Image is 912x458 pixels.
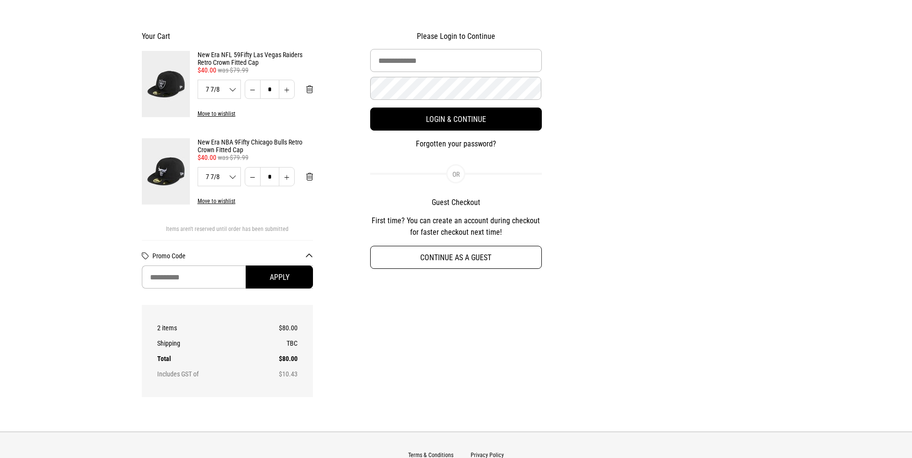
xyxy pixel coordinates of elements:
button: Move to wishlist [190,110,236,117]
th: 2 items [157,320,254,336]
th: Shipping [157,336,254,351]
input: Password [370,77,541,100]
span: was $79.99 [218,154,249,161]
button: Remove from cart [299,80,321,99]
input: Promo Code [142,265,313,289]
th: Includes GST of [157,366,254,382]
iframe: Customer reviews powered by Trustpilot [599,32,770,200]
button: Decrease quantity [245,80,261,99]
button: Increase quantity [279,80,295,99]
button: Increase quantity [279,167,295,186]
h2: Guest Checkout [370,198,542,207]
input: Quantity [260,80,279,99]
img: New Era NBA 9Fifty Chicago Bulls Retro Crown Fitted Cap [142,138,190,205]
div: Items aren't reserved until order has been submitted [142,226,313,240]
p: First time? You can create an account during checkout for faster checkout next time! [370,215,542,238]
a: New Era NBA 9Fifty Chicago Bulls Retro Crown Fitted Cap [198,138,313,154]
button: Remove from cart [299,167,321,186]
button: Promo Code [152,252,313,260]
button: Move to wishlist [190,198,236,205]
button: Decrease quantity [245,167,261,186]
input: Email Address [370,49,542,72]
button: Open LiveChat chat widget [8,4,37,33]
span: 7 7/8 [198,173,241,180]
th: Total [157,351,254,366]
img: New Era NFL 59Fifty Las Vegas Raiders Retro Crown Fitted Cap [142,51,190,117]
span: $40.00 [198,66,216,74]
span: was $79.99 [218,66,249,74]
td: $80.00 [254,320,298,336]
td: $80.00 [254,351,298,366]
span: $40.00 [198,154,216,161]
button: Forgotten your password? [370,138,542,150]
h2: Your Cart [142,32,313,41]
input: Quantity [260,167,279,186]
td: TBC [254,336,298,351]
span: 7 7/8 [198,86,241,93]
h2: Please Login to Continue [370,32,542,41]
td: $10.43 [254,366,298,382]
a: New Era NFL 59Fifty Las Vegas Raiders Retro Crown Fitted Cap [198,51,313,66]
button: Continue as a guest [370,246,542,269]
button: Apply [246,265,313,289]
button: Login & Continue [370,108,542,131]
